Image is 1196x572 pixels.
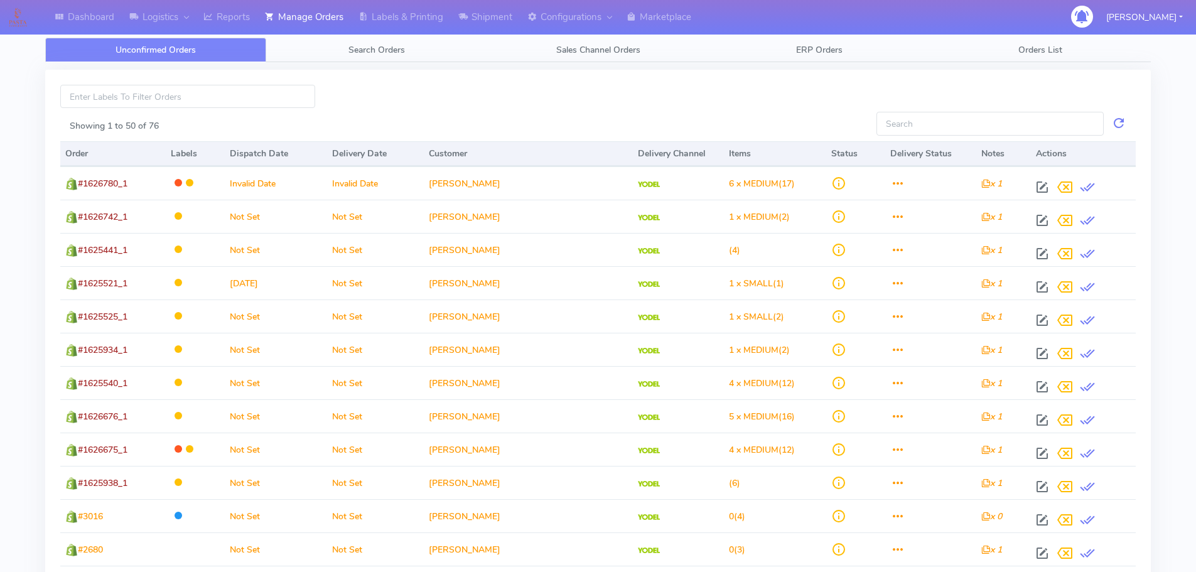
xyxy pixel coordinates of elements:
[225,266,327,299] td: [DATE]
[729,178,795,190] span: (17)
[729,344,778,356] span: 1 x MEDIUM
[981,377,1002,389] i: x 1
[424,366,633,399] td: [PERSON_NAME]
[327,466,424,499] td: Not Set
[78,344,127,356] span: #1625934_1
[981,411,1002,423] i: x 1
[116,44,196,56] span: Unconfirmed Orders
[981,278,1002,289] i: x 1
[327,333,424,366] td: Not Set
[981,510,1002,522] i: x 0
[724,141,826,166] th: Items
[638,381,660,387] img: Yodel
[729,510,745,522] span: (4)
[60,85,315,108] input: Enter Labels To Filter Orders
[729,411,778,423] span: 5 x MEDIUM
[225,499,327,532] td: Not Set
[729,178,778,190] span: 6 x MEDIUM
[1018,44,1062,56] span: Orders List
[424,233,633,266] td: [PERSON_NAME]
[348,44,405,56] span: Search Orders
[424,333,633,366] td: [PERSON_NAME]
[225,399,327,433] td: Not Set
[327,233,424,266] td: Not Set
[981,311,1002,323] i: x 1
[729,377,795,389] span: (12)
[78,244,127,256] span: #1625441_1
[78,510,103,522] span: #3016
[638,448,660,454] img: Yodel
[424,433,633,466] td: [PERSON_NAME]
[729,444,795,456] span: (12)
[225,466,327,499] td: Not Set
[424,200,633,233] td: [PERSON_NAME]
[638,281,660,288] img: Yodel
[729,411,795,423] span: (16)
[327,266,424,299] td: Not Set
[981,211,1002,223] i: x 1
[729,311,773,323] span: 1 x SMALL
[638,348,660,354] img: Yodel
[976,141,1031,166] th: Notes
[424,266,633,299] td: [PERSON_NAME]
[424,532,633,566] td: [PERSON_NAME]
[729,344,790,356] span: (2)
[225,366,327,399] td: Not Set
[729,477,740,489] span: (6)
[638,248,660,254] img: Yodel
[729,444,778,456] span: 4 x MEDIUM
[729,244,740,256] span: (4)
[729,278,773,289] span: 1 x SMALL
[60,141,166,166] th: Order
[327,532,424,566] td: Not Set
[981,178,1002,190] i: x 1
[78,411,127,423] span: #1626676_1
[981,344,1002,356] i: x 1
[327,299,424,333] td: Not Set
[826,141,885,166] th: Status
[729,544,745,556] span: (3)
[327,200,424,233] td: Not Set
[78,178,127,190] span: #1626780_1
[424,299,633,333] td: [PERSON_NAME]
[45,38,1151,62] ul: Tabs
[166,141,225,166] th: Labels
[78,544,103,556] span: #2680
[78,278,127,289] span: #1625521_1
[78,211,127,223] span: #1626742_1
[633,141,724,166] th: Delivery Channel
[638,481,660,487] img: Yodel
[981,244,1002,256] i: x 1
[729,211,790,223] span: (2)
[638,215,660,221] img: Yodel
[796,44,843,56] span: ERP Orders
[885,141,976,166] th: Delivery Status
[729,211,778,223] span: 1 x MEDIUM
[225,233,327,266] td: Not Set
[327,499,424,532] td: Not Set
[225,333,327,366] td: Not Set
[327,366,424,399] td: Not Set
[225,433,327,466] td: Not Set
[78,477,127,489] span: #1625938_1
[1031,141,1136,166] th: Actions
[225,166,327,200] td: Invalid Date
[981,544,1002,556] i: x 1
[556,44,640,56] span: Sales Channel Orders
[729,377,778,389] span: 4 x MEDIUM
[327,141,424,166] th: Delivery Date
[424,399,633,433] td: [PERSON_NAME]
[424,166,633,200] td: [PERSON_NAME]
[424,499,633,532] td: [PERSON_NAME]
[638,548,660,554] img: Yodel
[424,466,633,499] td: [PERSON_NAME]
[327,166,424,200] td: Invalid Date
[729,311,784,323] span: (2)
[78,377,127,389] span: #1625540_1
[638,414,660,421] img: Yodel
[225,532,327,566] td: Not Set
[638,514,660,521] img: Yodel
[78,444,127,456] span: #1626675_1
[78,311,127,323] span: #1625525_1
[638,315,660,321] img: Yodel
